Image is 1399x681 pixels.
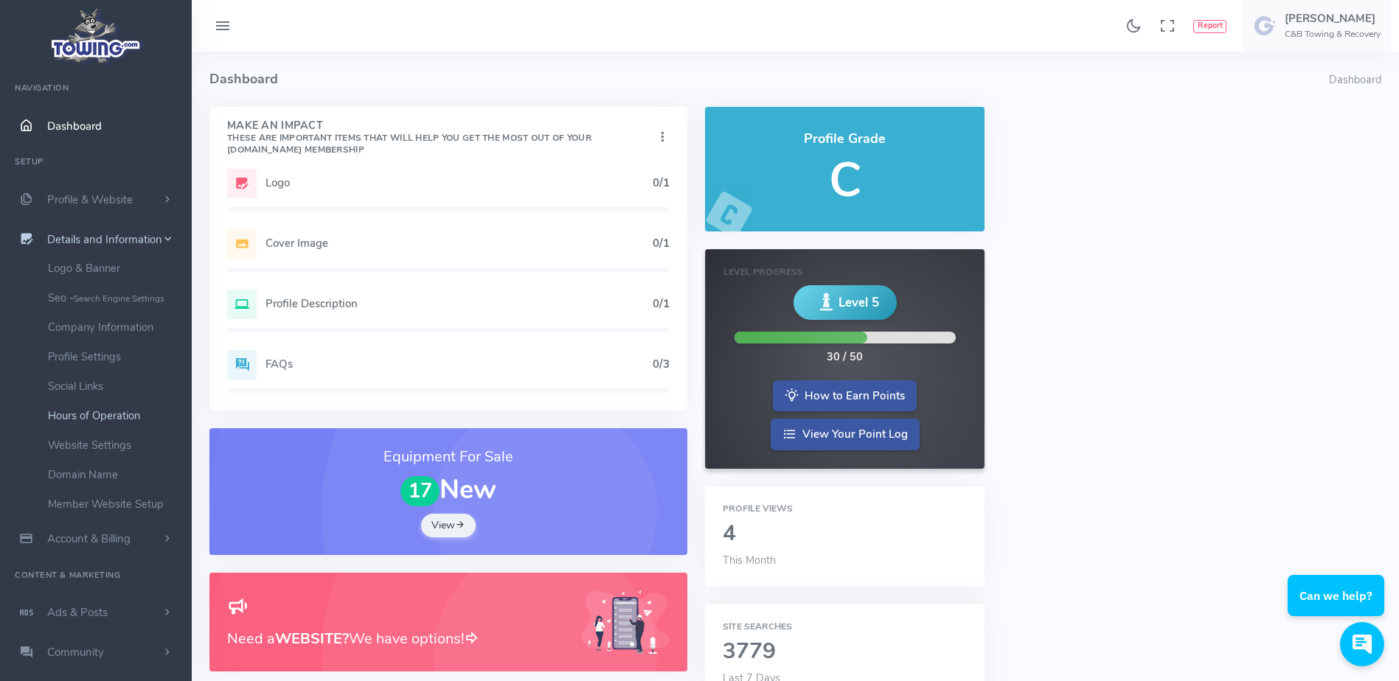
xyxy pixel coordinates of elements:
[47,232,162,247] span: Details and Information
[1254,14,1277,38] img: user-image
[421,514,476,537] a: View
[827,349,863,366] div: 30 / 50
[37,430,192,460] a: Website Settings
[1285,13,1381,24] h5: [PERSON_NAME]
[275,629,349,649] b: WEBSITE?
[227,627,563,650] h3: Need a We have options!
[47,605,108,620] span: Ads & Posts
[839,293,879,312] span: Level 5
[47,119,102,133] span: Dashboard
[723,522,967,546] h2: 4
[37,460,192,489] a: Domain Name
[47,531,131,546] span: Account & Billing
[653,177,670,189] h5: 0/1
[37,489,192,519] a: Member Website Setup
[37,312,192,342] a: Company Information
[653,237,670,249] h5: 0/1
[37,254,192,283] a: Logo & Banner
[400,476,440,506] span: 17
[37,371,192,401] a: Social Links
[1329,72,1381,88] li: Dashboard
[1277,534,1399,681] iframe: Conversations
[265,237,653,249] h5: Cover Image
[723,504,967,514] h6: Profile Views
[723,553,776,567] span: This Month
[653,358,670,370] h5: 0/3
[265,298,653,310] h5: Profile Description
[653,298,670,310] h5: 0/1
[723,268,966,277] h6: Level Progress
[227,132,591,156] small: These are important items that will help you get the most out of your [DOMAIN_NAME] Membership
[37,283,192,312] a: Seo -Search Engine Settings
[265,358,653,370] h5: FAQs
[265,177,653,189] h5: Logo
[227,446,670,468] h3: Equipment For Sale
[209,52,1329,107] h4: Dashboard
[227,475,670,506] h1: New
[1285,29,1381,39] h6: C&B Towing & Recovery
[581,590,670,654] img: Generic placeholder image
[47,192,133,207] span: Profile & Website
[723,640,967,664] h2: 3779
[37,401,192,430] a: Hours of Operation
[227,120,655,156] h4: Make An Impact
[1193,20,1226,33] button: Report
[723,132,967,147] h4: Profile Grade
[723,622,967,632] h6: Site Searches
[74,293,164,304] small: Search Engine Settings
[723,154,967,206] h5: C
[773,380,917,412] a: How to Earn Points
[46,4,146,67] img: logo
[37,342,192,371] a: Profile Settings
[47,645,104,660] span: Community
[771,419,920,450] a: View Your Point Log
